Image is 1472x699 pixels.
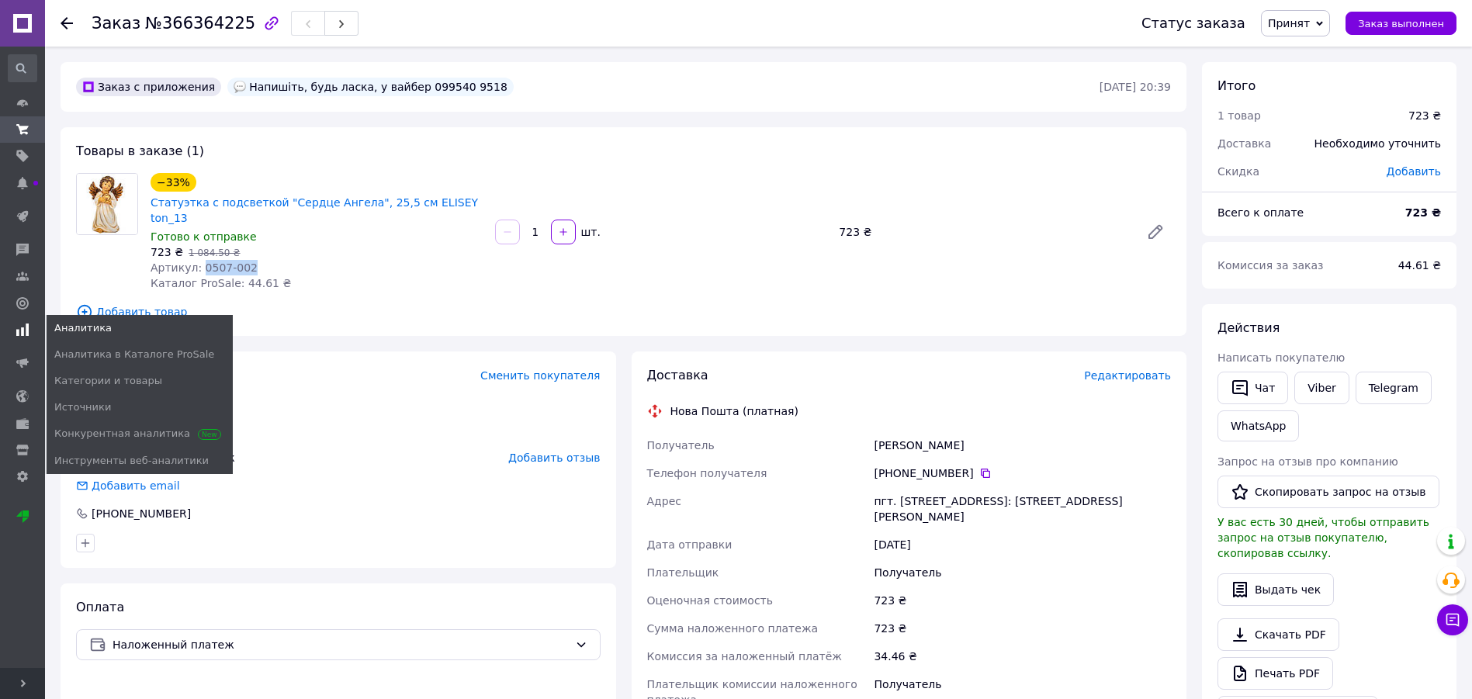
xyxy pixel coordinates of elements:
div: [PHONE_NUMBER] [874,465,1171,481]
span: Заказ выполнен [1358,18,1444,29]
button: Выдать чек [1217,573,1334,606]
div: Вернуться назад [61,16,73,31]
span: Скидка [1217,165,1259,178]
span: Комиссия за наложенный платёж [647,650,842,663]
span: Артикул: 0507-002 [151,261,258,274]
span: Телефон получателя [647,467,767,479]
a: Скачать PDF [1217,618,1339,651]
a: WhatsApp [1217,410,1299,441]
button: Заказ выполнен [1346,12,1456,35]
button: Чат [1217,372,1288,404]
img: :speech_balloon: [234,81,246,93]
a: Viber [1294,372,1349,404]
span: 44.61 ₴ [1398,259,1441,272]
span: 1 товар [1217,109,1261,122]
div: Добавить email [74,478,182,493]
a: Источники [47,394,233,420]
span: Принят [1268,17,1310,29]
a: Категории и товары [47,368,233,394]
div: [PHONE_NUMBER] [90,506,192,521]
span: Редактировать [1084,369,1171,382]
span: №366364225 [145,14,255,33]
span: Сумма наложенного платежа [647,622,819,635]
span: Добавить товар [76,303,1171,320]
a: Telegram [1356,372,1432,404]
span: Конкурентная аналитика [54,427,217,441]
a: Редактировать [1140,216,1171,247]
div: Добавить email [90,478,182,493]
span: Доставка [647,368,708,382]
div: 723 ₴ [871,614,1174,642]
div: 723 ₴ [833,221,1134,243]
span: Добавить [1387,165,1441,178]
span: Источники [54,400,111,414]
span: Всего к оплате [1217,206,1304,219]
span: Доставка [1217,137,1271,150]
div: Заказ с приложения [76,78,221,96]
span: Действия [1217,320,1280,335]
span: Сменить покупателя [480,369,600,382]
span: Оценочная стоимость [647,594,774,607]
img: Статуэтка с подсветкой "Сердце Ангела", 25,5 см ELISEY ton_13 [77,174,137,234]
div: пгт. [STREET_ADDRESS]: [STREET_ADDRESS][PERSON_NAME] [871,487,1174,531]
span: Добавить отзыв [508,452,600,464]
span: Получатель [647,439,715,452]
span: Оплата [76,600,124,614]
span: Комиссия за заказ [1217,259,1324,272]
button: Чат с покупателем [1437,604,1468,635]
span: У вас есть 30 дней, чтобы отправить запрос на отзыв покупателю, скопировав ссылку. [1217,516,1429,559]
div: Напишіть, будь ласка, у вайбер 099540 9518 [227,78,514,96]
a: Печать PDF [1217,657,1333,690]
div: 34.46 ₴ [871,642,1174,670]
div: шт. [577,224,602,240]
span: Плательщик [647,566,719,579]
time: [DATE] 20:39 [1100,81,1171,93]
span: Категории и товары [54,374,162,388]
span: 1 084.50 ₴ [189,247,241,258]
span: Товары в заказе (1) [76,144,204,158]
span: Адрес [647,495,681,507]
div: Необходимо уточнить [1305,126,1450,161]
div: 723 ₴ [871,587,1174,614]
div: [DATE] [871,531,1174,559]
span: Итого [1217,78,1256,93]
a: Конкурентная аналитика [47,420,233,447]
span: Аналитика [54,321,112,335]
b: 723 ₴ [1405,206,1441,219]
span: Наложенный платеж [113,636,569,653]
div: Нова Пошта (платная) [667,403,802,419]
a: Инструменты веб-аналитики [47,448,233,474]
div: −33% [151,173,196,192]
span: Написать покупателю [1217,351,1345,364]
span: Инструменты веб-аналитики [54,454,209,468]
span: Каталог ProSale: 44.61 ₴ [151,277,291,289]
a: Статуэтка с подсветкой "Сердце Ангела", 25,5 см ELISEY ton_13 [151,196,478,224]
div: [PERSON_NAME] [871,431,1174,459]
span: Готово к отправке [151,230,257,243]
div: 723 ₴ [1408,108,1441,123]
span: Заказ [92,14,140,33]
span: Аналитика в Каталоге ProSale [54,348,214,362]
span: 723 ₴ [151,246,183,258]
button: Скопировать запрос на отзыв [1217,476,1439,508]
a: Аналитика в Каталоге ProSale [47,341,233,368]
div: Получатель [871,559,1174,587]
span: Дата отправки [647,538,733,551]
span: Запрос на отзыв про компанию [1217,455,1398,468]
div: Статус заказа [1141,16,1245,31]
